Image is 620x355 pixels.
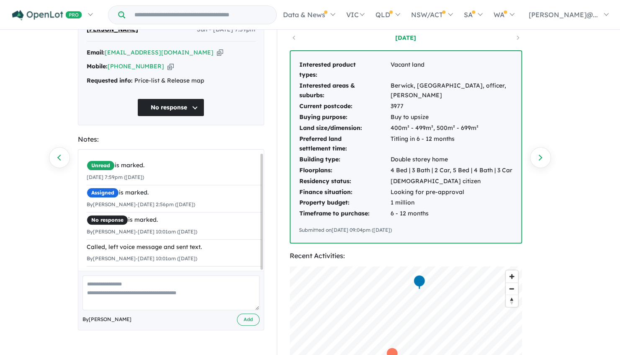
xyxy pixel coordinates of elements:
[87,228,197,235] small: By [PERSON_NAME] - [DATE] 10:01am ([DATE])
[87,77,133,84] strong: Requested info:
[390,154,513,165] td: Double storey home
[105,49,214,56] a: [EMAIL_ADDRESS][DOMAIN_NAME]
[390,60,513,80] td: Vacant land
[390,176,513,187] td: [DEMOGRAPHIC_DATA] citizen
[299,208,390,219] td: Timeframe to purchase:
[87,62,108,70] strong: Mobile:
[299,154,390,165] td: Building type:
[87,188,262,198] div: is marked.
[12,10,82,21] img: Openlot PRO Logo White
[87,161,115,171] span: Unread
[87,76,255,86] div: Price-list & Release map
[87,242,262,252] div: Called, left voice message and sent text.
[237,314,260,326] button: Add
[299,60,390,80] td: Interested product types:
[78,134,264,145] div: Notes:
[390,197,513,208] td: 1 million
[390,123,513,134] td: 400m² - 499m², 500m² - 699m²
[506,295,518,307] button: Reset bearing to north
[87,255,197,262] small: By [PERSON_NAME] - [DATE] 10:01am ([DATE])
[390,187,513,198] td: Looking for pre-approval
[87,49,105,56] strong: Email:
[390,80,513,101] td: Berwick, [GEOGRAPHIC_DATA], officer, [PERSON_NAME]
[299,165,390,176] td: Floorplans:
[217,48,223,57] button: Copy
[390,112,513,123] td: Buy to upsize
[299,134,390,155] td: Preferred land settlement time:
[87,161,262,171] div: is marked.
[108,62,164,70] a: [PHONE_NUMBER]
[506,282,518,295] button: Zoom out
[299,197,390,208] td: Property budget:
[413,275,425,290] div: Map marker
[370,34,441,42] a: [DATE]
[299,123,390,134] td: Land size/dimension:
[390,101,513,112] td: 3977
[506,283,518,295] span: Zoom out
[390,134,513,155] td: Titling in 6 - 12 months
[390,165,513,176] td: 4 Bed | 3 Bath | 2 Car, 5 Bed | 4 Bath | 3 Car
[299,80,390,101] td: Interested areas & suburbs:
[82,315,131,324] span: By [PERSON_NAME]
[167,62,174,71] button: Copy
[299,187,390,198] td: Finance situation:
[87,201,195,207] small: By [PERSON_NAME] - [DATE] 2:56pm ([DATE])
[299,176,390,187] td: Residency status:
[529,10,598,19] span: [PERSON_NAME]@...
[127,6,275,24] input: Try estate name, suburb, builder or developer
[87,174,144,180] small: [DATE] 7:59pm ([DATE])
[390,208,513,219] td: 6 - 12 months
[506,270,518,282] button: Zoom in
[87,215,262,225] div: is marked.
[137,98,204,117] button: No response
[290,250,522,262] div: Recent Activities:
[299,226,513,234] div: Submitted on [DATE] 09:04pm ([DATE])
[87,215,128,225] span: No response
[299,101,390,112] td: Current postcode:
[299,112,390,123] td: Buying purpose:
[87,188,119,198] span: Assigned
